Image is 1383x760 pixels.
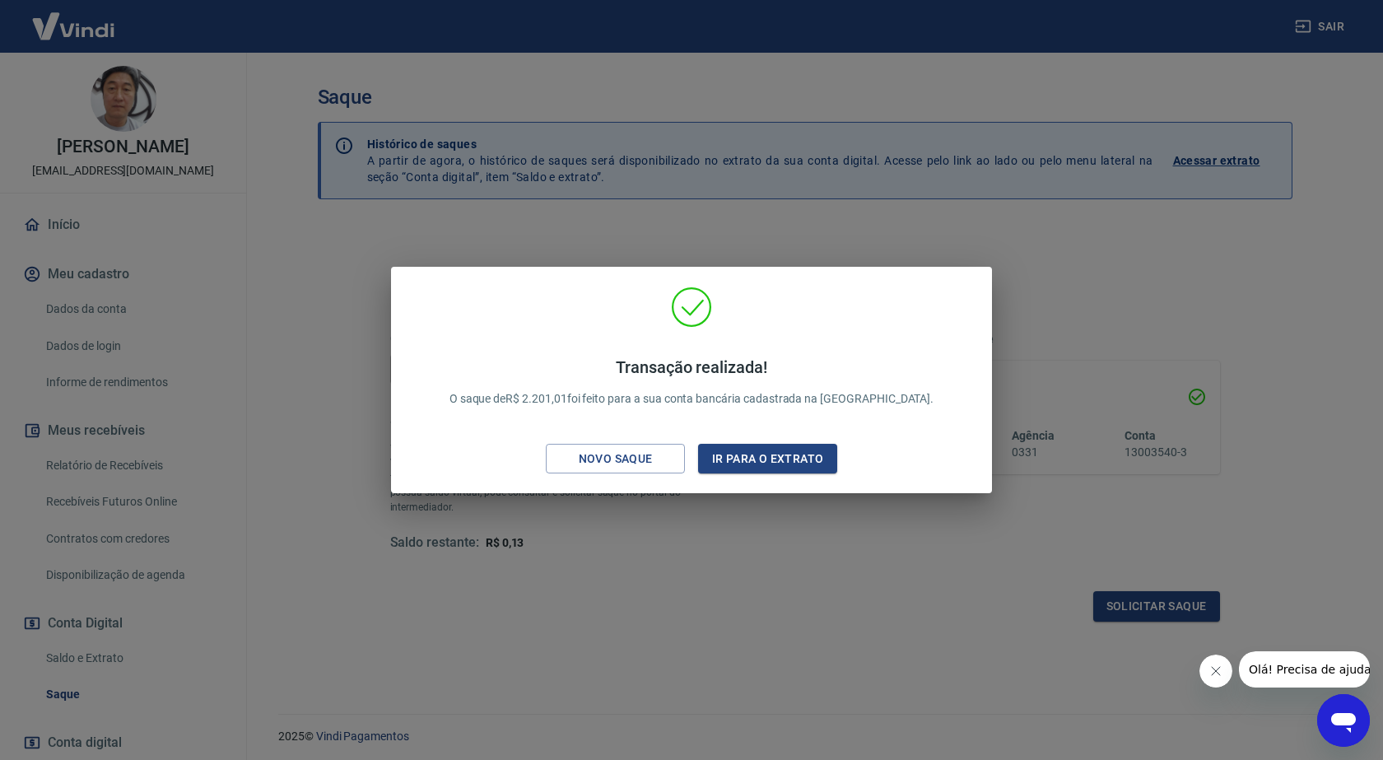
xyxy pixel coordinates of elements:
[449,357,934,408] p: O saque de R$ 2.201,01 foi feito para a sua conta bancária cadastrada na [GEOGRAPHIC_DATA].
[1317,694,1370,747] iframe: Botão para abrir a janela de mensagens
[10,12,138,25] span: Olá! Precisa de ajuda?
[1199,655,1232,688] iframe: Fechar mensagem
[546,444,685,474] button: Novo saque
[449,357,934,377] h4: Transação realizada!
[559,449,673,469] div: Novo saque
[698,444,837,474] button: Ir para o extrato
[1239,651,1370,688] iframe: Mensagem da empresa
